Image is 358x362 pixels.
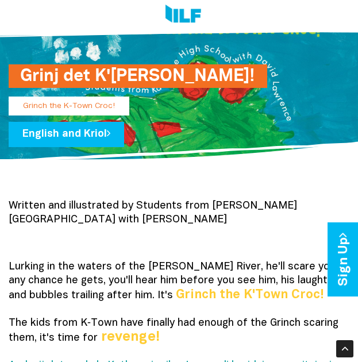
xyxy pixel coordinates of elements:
[20,64,256,88] h1: Grinj det K'[PERSON_NAME]!
[165,5,202,24] img: Logo
[9,318,338,343] span: The kids from K‑Town have finally had enough of the Grinch scaring them, it's time for
[9,201,297,225] span: Written and illustrated by Students from [PERSON_NAME][GEOGRAPHIC_DATA] with [PERSON_NAME]
[176,289,324,301] b: Grinch the K'Town Croc!
[9,122,124,147] a: English and Kriol
[9,90,244,99] a: Grinj det K'[PERSON_NAME]!
[336,340,353,357] div: Scroll Back to Top
[9,262,338,301] span: Lurking in the waters of the [PERSON_NAME] River, he'll scare you any chance he gets, you'll hear...
[101,331,160,344] b: revenge!
[9,97,129,115] p: Grinch the K-Town Croc!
